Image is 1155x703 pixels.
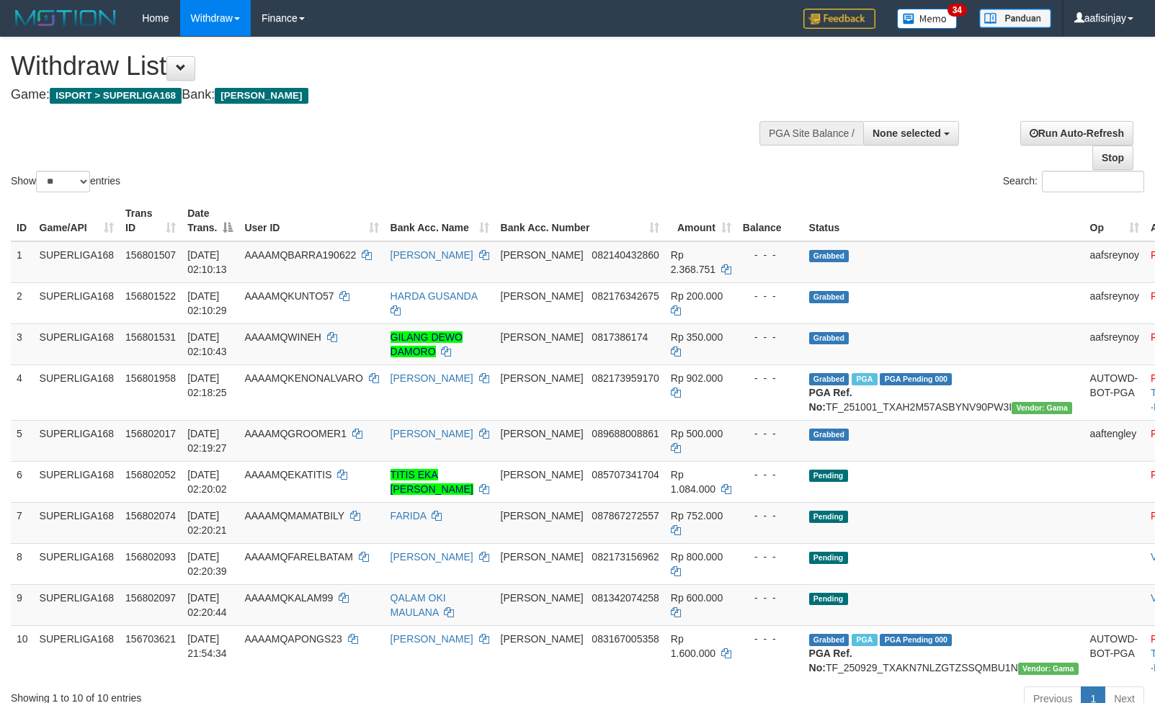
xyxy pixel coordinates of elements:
label: Show entries [11,171,120,192]
span: Grabbed [809,291,849,303]
a: [PERSON_NAME] [391,428,473,439]
span: Grabbed [809,429,849,441]
td: TF_251001_TXAH2M57ASBYNV90PW3I [803,364,1084,420]
img: Feedback.jpg [803,9,875,29]
h1: Withdraw List [11,52,756,81]
span: Rp 350.000 [671,331,723,343]
td: 2 [11,282,34,323]
span: None selected [873,127,941,139]
span: AAAAMQFARELBATAM [244,551,352,563]
span: Pending [809,511,848,523]
span: Copy 0817386174 to clipboard [592,331,648,343]
div: - - - [743,591,798,605]
a: [PERSON_NAME] [391,551,473,563]
img: MOTION_logo.png [11,7,120,29]
span: Copy 082176342675 to clipboard [592,290,659,302]
th: Bank Acc. Name: activate to sort column ascending [385,200,495,241]
span: Marked by aafandaneth [852,373,877,385]
td: SUPERLIGA168 [34,543,120,584]
span: Pending [809,470,848,482]
div: - - - [743,248,798,262]
span: [DATE] 02:19:27 [187,428,227,454]
span: [PERSON_NAME] [501,249,584,261]
span: ISPORT > SUPERLIGA168 [50,88,182,104]
span: Marked by aafchhiseyha [852,634,877,646]
span: [DATE] 02:20:39 [187,551,227,577]
span: Pending [809,552,848,564]
span: Copy 082173156962 to clipboard [592,551,659,563]
span: AAAAMQKENONALVARO [244,372,362,384]
span: Copy 082140432860 to clipboard [592,249,659,261]
span: [DATE] 02:20:44 [187,592,227,618]
td: 6 [11,461,34,502]
span: PGA Pending [880,373,952,385]
td: 10 [11,625,34,681]
button: None selected [863,121,959,145]
span: Pending [809,593,848,605]
span: 156802097 [125,592,176,604]
span: AAAAMQKALAM99 [244,592,333,604]
td: 3 [11,323,34,364]
span: [PERSON_NAME] [501,372,584,384]
span: [PERSON_NAME] [501,469,584,480]
span: [DATE] 02:18:25 [187,372,227,398]
a: QALAM OKI MAULANA [391,592,446,618]
span: 156801531 [125,331,176,343]
span: [DATE] 02:20:21 [187,510,227,536]
div: - - - [743,509,798,523]
div: PGA Site Balance / [759,121,863,145]
span: AAAAMQMAMATBILY [244,510,344,521]
span: Vendor URL: https://trx31.1velocity.biz [1018,663,1079,675]
span: AAAAMQEKATITIS [244,469,331,480]
a: [PERSON_NAME] [391,372,473,384]
div: - - - [743,550,798,564]
td: 4 [11,364,34,420]
span: Grabbed [809,634,849,646]
span: 156801958 [125,372,176,384]
input: Search: [1042,171,1144,192]
span: Rp 902.000 [671,372,723,384]
label: Search: [1003,171,1144,192]
span: 156703621 [125,633,176,645]
span: Copy 085707341704 to clipboard [592,469,659,480]
span: Copy 081342074258 to clipboard [592,592,659,604]
td: TF_250929_TXAKN7NLZGTZSSQMBU1N [803,625,1084,681]
div: - - - [743,289,798,303]
a: TITIS EKA [PERSON_NAME] [391,469,473,495]
span: Copy 087867272557 to clipboard [592,510,659,521]
div: - - - [743,632,798,646]
span: Grabbed [809,373,849,385]
span: [PERSON_NAME] [501,331,584,343]
td: AUTOWD-BOT-PGA [1084,364,1145,420]
span: [PERSON_NAME] [501,428,584,439]
a: FARIDA [391,510,427,521]
span: Copy 089688008861 to clipboard [592,428,659,439]
td: SUPERLIGA168 [34,502,120,543]
span: Grabbed [809,250,849,262]
a: HARDA GUSANDA [391,290,478,302]
span: Vendor URL: https://trx31.1velocity.biz [1012,402,1072,414]
a: [PERSON_NAME] [391,249,473,261]
span: Rp 200.000 [671,290,723,302]
td: SUPERLIGA168 [34,584,120,625]
span: AAAAMQGROOMER1 [244,428,347,439]
select: Showentries [36,171,90,192]
span: Copy 082173959170 to clipboard [592,372,659,384]
span: Rp 1.084.000 [671,469,715,495]
td: AUTOWD-BOT-PGA [1084,625,1145,681]
td: aaftengley [1084,420,1145,461]
th: Date Trans.: activate to sort column descending [182,200,238,241]
th: Amount: activate to sort column ascending [665,200,737,241]
span: 156801522 [125,290,176,302]
span: 156802093 [125,551,176,563]
td: SUPERLIGA168 [34,420,120,461]
span: [PERSON_NAME] [501,633,584,645]
h4: Game: Bank: [11,88,756,102]
span: 34 [947,4,967,17]
span: Rp 800.000 [671,551,723,563]
span: 156802017 [125,428,176,439]
span: [PERSON_NAME] [501,290,584,302]
span: [DATE] 21:54:34 [187,633,227,659]
span: PGA Pending [880,634,952,646]
div: - - - [743,330,798,344]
